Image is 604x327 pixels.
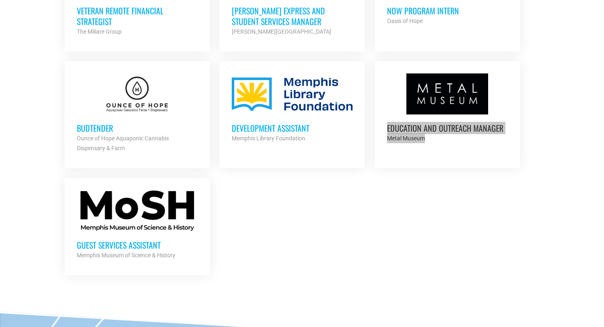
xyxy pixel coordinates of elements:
strong: Memphis Library Foundation [232,135,305,142]
strong: Oasis of Hope [387,18,423,24]
strong: Memphis Museum of Science & History [77,252,175,258]
h3: Budtender [77,123,198,133]
a: Guest Services Assistant Memphis Museum of Science & History [65,178,210,272]
h3: [PERSON_NAME] Express and Student Services Manager [232,5,353,27]
strong: Metal Museum [387,135,425,142]
h3: Education and Outreach Manager [387,123,508,133]
strong: Ounce of Hope Aquaponic Cannabis Dispensary & Farm [77,135,169,151]
h3: NOW Program Intern [387,5,508,16]
h3: Development Assistant [232,123,353,133]
strong: The Miliare Group [77,28,122,35]
strong: [PERSON_NAME][GEOGRAPHIC_DATA] [232,28,331,35]
a: Education and Outreach Manager Metal Museum [375,61,520,155]
h3: Guest Services Assistant [77,240,198,250]
h3: Veteran Remote Financial Strategist [77,5,198,27]
a: Development Assistant Memphis Library Foundation [219,61,365,155]
a: Budtender Ounce of Hope Aquaponic Cannabis Dispensary & Farm [65,61,210,165]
